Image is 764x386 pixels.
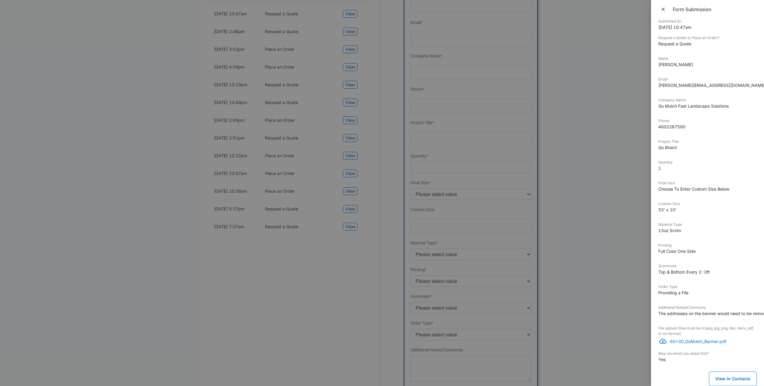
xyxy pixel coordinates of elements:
dd: Yes [658,356,757,363]
span: Email [10,71,20,76]
dd: The addresses on the banner would need to be removed. [658,310,757,317]
dt: Grommets [658,263,757,269]
dd: Full Color One Side [658,248,757,254]
button: View in Contacts [709,372,757,386]
span: Printing [10,318,24,323]
dt: Custom Size [658,201,757,207]
dt: Request a Quote or Place an Order? [658,35,757,41]
dt: Additional Notes/Comments [658,305,757,310]
span: Quantity [10,204,25,209]
dt: Project Title [658,139,757,144]
div: Form Submission [673,6,757,13]
dd: 1 [658,165,757,171]
dd: Go Mulch Fast Landscape Solutions [658,103,757,109]
dd: [DATE] 10:47am [658,24,757,30]
dt: Submitted On [658,19,757,24]
p: 60x30_GoMulch_Banner.pdf [670,338,757,345]
dt: Name [658,56,757,61]
dt: Company Name [658,97,757,103]
dd: Go Mulch [658,144,757,151]
dd: Choose To Enter Custom Size Below [658,186,757,192]
dd: [PERSON_NAME][EMAIL_ADDRESS][DOMAIN_NAME] [658,82,757,88]
dd: 13oz Scrim [658,227,757,234]
span: Phone [10,138,22,142]
dt: Material Type [658,222,757,227]
dt: Email [658,77,757,82]
dd: [PERSON_NAME] [658,61,757,68]
dd: 4802267590 [658,124,757,130]
button: Download [658,336,670,346]
dd: Request a Quote [658,41,757,47]
dt: Phone [658,118,757,124]
dd: Providing a File [658,289,757,296]
span: Request a Quote or Place an Order? [10,11,78,16]
button: Close [658,5,669,14]
dt: File upload (files must be in jpeg, jpg, png, doc, docx, pdf, or txt format) [658,326,757,336]
span: Company Name [10,104,40,109]
a: Download60x30_GoMulch_Banner.pdf [658,336,757,346]
dd: Top & Bottom Every 2-3ft [658,269,757,275]
span: Close [660,5,667,14]
dt: Printing [658,243,757,248]
span: Name [10,38,21,42]
dt: May we email you about this? [658,351,757,356]
span: Custom Size [10,258,33,263]
dt: Quantity [658,160,757,165]
dt: Order Type [658,284,757,289]
span: Order Type [10,372,31,376]
dt: Final Size [658,180,757,186]
dd: 53' x 10' [658,207,757,213]
span: Grommets [10,345,29,350]
span: Material Type [10,291,35,296]
span: Project Title [10,171,32,176]
span: Final Size [10,231,28,236]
